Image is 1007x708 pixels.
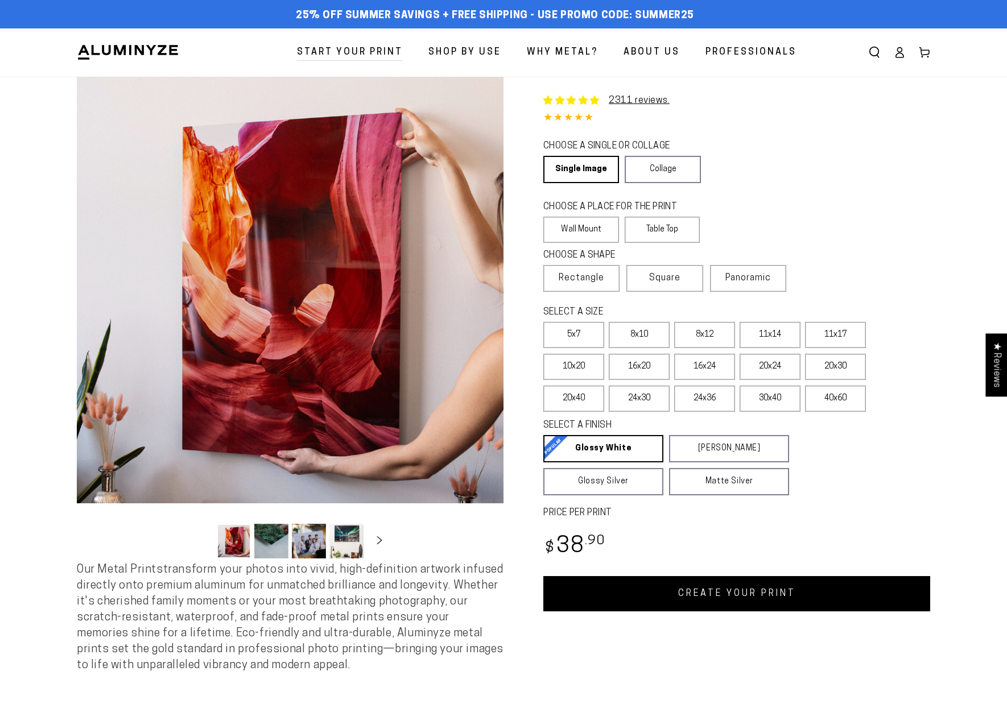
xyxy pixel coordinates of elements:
label: 5x7 [543,322,604,348]
a: 2311 reviews. [543,94,670,107]
span: Panoramic [725,274,771,283]
label: 8x10 [609,322,670,348]
summary: Search our site [862,40,887,65]
label: 16x24 [674,354,735,380]
a: Single Image [543,156,619,183]
a: Professionals [697,38,805,68]
div: Click to open Judge.me floating reviews tab [985,333,1007,396]
label: 20x40 [543,386,604,412]
button: Load image 2 in gallery view [254,524,288,558]
span: Why Metal? [527,44,598,61]
button: Load image 1 in gallery view [217,524,251,558]
legend: SELECT A FINISH [543,419,762,432]
button: Load image 4 in gallery view [329,524,364,558]
a: Glossy White [543,435,663,462]
button: Load image 3 in gallery view [292,524,326,558]
label: 20x30 [805,354,866,380]
legend: CHOOSE A SHAPE [543,249,691,262]
a: Collage [625,156,700,183]
a: Why Metal? [518,38,606,68]
a: About Us [615,38,688,68]
span: Professionals [705,44,796,61]
label: 30x40 [740,386,800,412]
bdi: 38 [543,536,605,558]
a: Shop By Use [420,38,510,68]
a: Matte Silver [669,468,789,495]
span: Start Your Print [297,44,403,61]
a: CREATE YOUR PRINT [543,576,930,611]
span: Rectangle [559,271,604,285]
sup: .90 [585,535,605,548]
span: 25% off Summer Savings + Free Shipping - Use Promo Code: SUMMER25 [296,10,694,22]
label: 10x20 [543,354,604,380]
media-gallery: Gallery Viewer [77,77,503,562]
span: Shop By Use [428,44,501,61]
label: 8x12 [674,322,735,348]
label: 11x17 [805,322,866,348]
button: Slide right [367,528,392,553]
span: $ [545,541,555,556]
a: Start Your Print [288,38,411,68]
legend: SELECT A SIZE [543,306,771,319]
label: 24x30 [609,386,670,412]
span: Square [649,271,680,285]
label: 24x36 [674,386,735,412]
span: Our Metal Prints transform your photos into vivid, high-definition artwork infused directly onto ... [77,564,503,671]
legend: CHOOSE A SINGLE OR COLLAGE [543,140,690,153]
label: 16x20 [609,354,670,380]
a: 2311 reviews. [609,96,670,105]
label: 20x24 [740,354,800,380]
label: Wall Mount [543,217,619,243]
div: 4.85 out of 5.0 stars [543,110,930,127]
a: [PERSON_NAME] [669,435,789,462]
span: About Us [624,44,680,61]
label: 11x14 [740,322,800,348]
legend: CHOOSE A PLACE FOR THE PRINT [543,201,690,214]
button: Slide left [188,528,213,553]
label: 40x60 [805,386,866,412]
label: Table Top [625,217,700,243]
a: Glossy Silver [543,468,663,495]
img: Aluminyze [77,44,179,61]
label: PRICE PER PRINT [543,507,930,520]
